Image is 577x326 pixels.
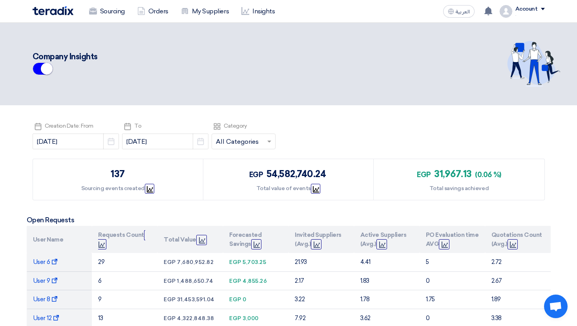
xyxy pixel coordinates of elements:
[256,184,320,192] div: Total value of events
[177,259,214,266] span: 7,680,952.82
[92,226,157,253] th: Requests Count
[164,278,176,284] span: egp
[45,123,93,129] span: Creation Date: From
[288,253,354,271] td: 21.93
[485,226,551,253] th: Quotations Count (Avg.)
[429,184,489,192] div: Total savings achieved
[177,315,214,322] span: 4,322,848.38
[164,296,176,303] span: egp
[157,226,223,253] th: Total Value
[33,51,391,62] div: Company Insights
[175,3,235,20] a: My Suppliers
[229,278,241,284] span: egp
[92,271,157,290] td: 6
[420,271,485,290] td: 0
[288,271,354,290] td: 2.17
[92,253,157,271] td: 29
[164,259,176,266] span: egp
[288,226,354,253] th: Invited Suppliers (Avg.)
[243,315,259,322] span: 3,000
[249,170,263,179] span: egp
[515,12,545,16] div: .
[223,226,288,253] th: Forecasted Savings
[544,295,568,318] div: Open chat
[354,271,420,290] td: 1.83
[485,271,551,290] td: 2.67
[434,168,472,179] span: 31,967.13
[33,296,58,303] span: User 8
[33,315,59,322] span: User 12
[507,41,561,87] img: invite_your_team.svg
[500,5,512,18] img: profile_test.png
[122,134,208,149] input: to
[27,216,551,224] h5: Open Requests
[475,170,501,179] span: (0.06 %)
[354,253,420,271] td: 4.41
[443,5,475,18] button: العربية
[354,290,420,309] td: 1.78
[485,290,551,309] td: 1.89
[420,290,485,309] td: 1.75
[456,9,470,15] span: العربية
[33,134,119,149] input: from
[354,226,420,253] th: Active Suppliers (Avg.)
[83,3,131,20] a: Sourcing
[134,123,141,129] span: To
[243,278,267,284] span: 4,855.26
[177,296,215,303] span: 31,453,591.04
[81,184,155,192] div: Sourcing events created
[288,290,354,309] td: 3.22
[515,6,538,13] div: Account
[92,290,157,309] td: 9
[27,226,92,253] th: User Name
[224,123,247,129] span: Category
[229,315,241,322] span: egp
[131,3,175,20] a: Orders
[243,259,266,266] span: 5,703.25
[420,253,485,271] td: 5
[111,167,125,181] div: 137
[33,277,58,284] span: User 9
[267,168,326,179] span: 54,582,740.24
[33,6,73,15] img: Teradix logo
[177,278,213,284] span: 1,488,650.74
[420,226,485,253] th: PO Evaluation time AVG
[485,253,551,271] td: 2.72
[235,3,281,20] a: Insights
[243,296,247,303] span: 0
[229,259,241,266] span: egp
[229,296,241,303] span: egp
[33,258,58,266] span: User 6
[164,315,176,322] span: egp
[417,170,431,179] span: egp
